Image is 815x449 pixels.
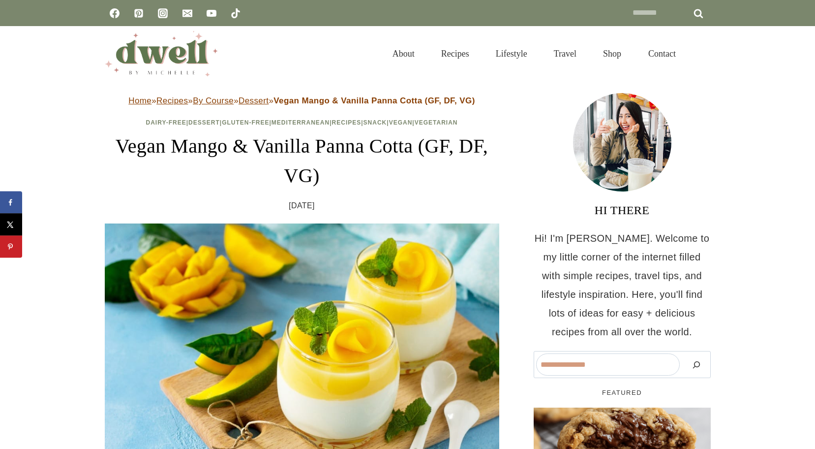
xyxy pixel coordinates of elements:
a: TikTok [226,3,245,23]
p: Hi! I'm [PERSON_NAME]. Welcome to my little corner of the internet filled with simple recipes, tr... [534,229,711,341]
a: By Course [193,96,234,105]
a: Snack [363,119,387,126]
a: Recipes [428,36,483,71]
a: Vegan [389,119,413,126]
a: Facebook [105,3,124,23]
a: Lifestyle [483,36,541,71]
a: Pinterest [129,3,149,23]
span: | | | | | | | [146,119,458,126]
a: Instagram [153,3,173,23]
a: Dessert [188,119,220,126]
a: Shop [590,36,634,71]
button: View Search Form [694,45,711,62]
a: Mediterranean [272,119,330,126]
strong: Vegan Mango & Vanilla Panna Cotta (GF, DF, VG) [273,96,475,105]
h3: HI THERE [534,201,711,219]
a: Home [128,96,151,105]
a: YouTube [202,3,221,23]
button: Search [685,353,708,376]
img: DWELL by michelle [105,31,218,76]
a: Gluten-Free [222,119,269,126]
a: Email [178,3,197,23]
h1: Vegan Mango & Vanilla Panna Cotta (GF, DF, VG) [105,131,499,191]
a: About [379,36,428,71]
a: Recipes [156,96,188,105]
a: Recipes [332,119,362,126]
a: Vegetarian [415,119,458,126]
span: » » » » [128,96,475,105]
nav: Primary Navigation [379,36,689,71]
h5: FEATURED [534,388,711,398]
a: Dairy-Free [146,119,186,126]
time: [DATE] [289,198,315,213]
a: Travel [541,36,590,71]
a: Contact [635,36,689,71]
a: Dessert [239,96,269,105]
